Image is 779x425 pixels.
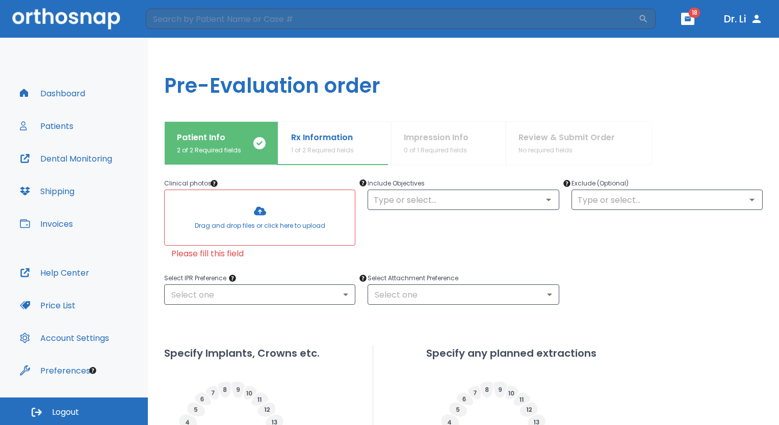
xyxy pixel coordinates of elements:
button: Open [541,193,556,207]
p: Select Attachment Preference [368,272,559,284]
div: Tooltip anchor [358,274,368,283]
img: Orthosnap [12,8,120,29]
button: Open [745,193,759,207]
h1: Pre-Evaluation order [148,38,779,121]
button: Preferences [14,358,96,383]
p: Please fill this field [171,248,348,260]
input: Type or select... [371,193,556,207]
p: Include Objectives [368,177,559,190]
p: 1 of 2 Required fields [291,146,354,155]
h2: Specify Implants, Crowns etc. [164,346,320,361]
span: Logout [52,407,79,418]
button: Patients [14,114,80,138]
div: Tooltip anchor [358,178,368,188]
input: Search by Patient Name or Case # [146,9,638,29]
button: Account Settings [14,326,115,350]
button: Dashboard [14,81,91,105]
div: Tooltip anchor [228,274,237,283]
button: Dental Monitoring [14,146,118,171]
button: Invoices [14,211,79,236]
div: Tooltip anchor [210,179,219,188]
div: Tooltip anchor [88,366,97,375]
button: Shipping [14,179,81,203]
p: Patient Info [177,131,241,144]
button: Help Center [14,260,95,285]
p: Rx Information [291,131,354,144]
p: Exclude (Optional) [572,177,763,190]
button: Dr. Li [720,10,767,28]
p: Clinical photos * [164,177,355,190]
button: Price List [14,293,82,317]
h2: Specify any planned extractions [426,346,596,361]
div: Select one [164,284,355,305]
div: Select one [368,284,559,305]
p: Select IPR Preference [164,272,355,284]
input: Type or select... [575,193,760,207]
div: Tooltip anchor [562,179,572,188]
p: 2 of 2 Required fields [177,146,241,155]
span: 18 [689,8,700,18]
